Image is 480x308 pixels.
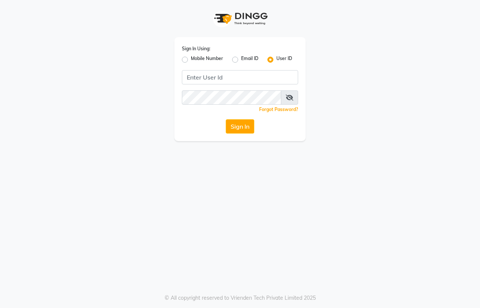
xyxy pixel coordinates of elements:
[210,8,270,30] img: logo1.svg
[191,55,223,64] label: Mobile Number
[241,55,258,64] label: Email ID
[182,70,298,84] input: Username
[182,90,281,105] input: Username
[259,107,298,112] a: Forgot Password?
[182,45,210,52] label: Sign In Using:
[226,119,254,134] button: Sign In
[276,55,292,64] label: User ID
